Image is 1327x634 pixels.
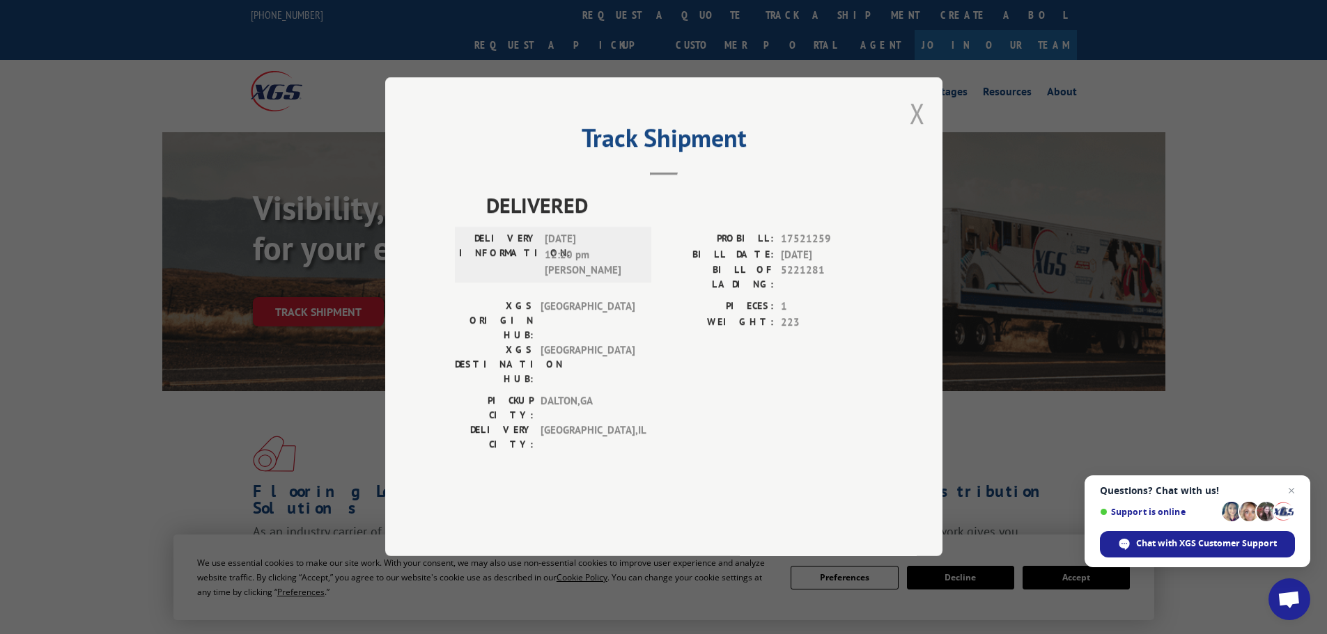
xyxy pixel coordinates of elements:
[1100,485,1295,496] span: Questions? Chat with us!
[781,247,873,263] span: [DATE]
[486,190,873,221] span: DELIVERED
[455,423,534,452] label: DELIVERY CITY:
[664,263,774,292] label: BILL OF LADING:
[1268,578,1310,620] div: Open chat
[1283,482,1300,499] span: Close chat
[781,263,873,292] span: 5221281
[1100,531,1295,557] div: Chat with XGS Customer Support
[781,232,873,248] span: 17521259
[910,95,925,132] button: Close modal
[455,128,873,154] h2: Track Shipment
[455,343,534,387] label: XGS DESTINATION HUB:
[541,394,635,423] span: DALTON , GA
[781,299,873,315] span: 1
[455,394,534,423] label: PICKUP CITY:
[455,299,534,343] label: XGS ORIGIN HUB:
[1100,507,1217,517] span: Support is online
[545,232,639,279] span: [DATE] 12:20 pm [PERSON_NAME]
[781,315,873,331] span: 223
[459,232,538,279] label: DELIVERY INFORMATION:
[541,423,635,452] span: [GEOGRAPHIC_DATA] , IL
[541,299,635,343] span: [GEOGRAPHIC_DATA]
[1136,537,1277,550] span: Chat with XGS Customer Support
[664,299,774,315] label: PIECES:
[664,232,774,248] label: PROBILL:
[541,343,635,387] span: [GEOGRAPHIC_DATA]
[664,247,774,263] label: BILL DATE:
[664,315,774,331] label: WEIGHT:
